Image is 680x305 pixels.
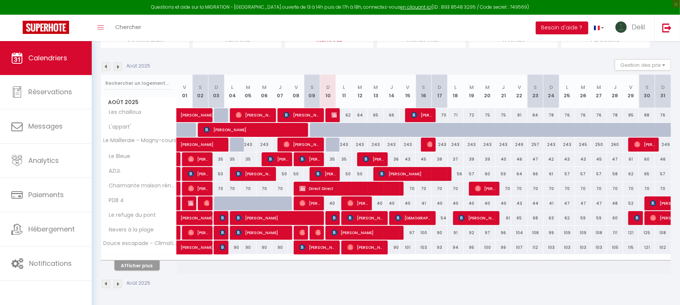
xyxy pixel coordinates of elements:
[358,84,362,91] abbr: M
[485,84,490,91] abbr: M
[480,75,495,108] th: 20
[527,138,543,152] div: 257
[575,196,591,210] div: 47
[615,21,627,33] img: ...
[511,226,527,240] div: 104
[102,211,158,219] span: Le refuge du pont
[543,226,559,240] div: 99
[527,226,543,240] div: 108
[581,84,585,91] abbr: M
[615,59,671,71] button: Gestion des prix
[28,156,59,165] span: Analytics
[224,152,240,166] div: 35
[208,152,224,166] div: 35
[177,75,193,108] th: 01
[220,240,225,254] span: [PERSON_NAME]
[559,167,575,181] div: 57
[591,138,607,152] div: 250
[416,196,432,210] div: 41
[315,225,321,240] span: [PERSON_NAME]
[102,226,156,234] span: Nevers à la plage
[102,167,131,175] span: AZUL
[236,108,273,122] span: [PERSON_NAME]
[336,75,352,108] th: 11
[352,138,368,152] div: 243
[214,84,218,91] abbr: D
[591,75,607,108] th: 27
[299,181,400,196] span: Direct Direct
[464,75,480,108] th: 19
[416,226,432,240] div: 100
[575,152,591,166] div: 43
[114,261,160,271] button: Afficher plus
[102,196,131,205] span: PDB 4
[511,211,527,225] div: 65
[623,152,639,166] div: 61
[28,190,64,199] span: Paiements
[347,240,384,254] span: [PERSON_NAME]
[28,121,63,131] span: Messages
[188,167,209,181] span: [PERSON_NAME]
[352,167,368,181] div: 50
[336,152,352,166] div: 35
[607,167,623,181] div: 58
[447,108,463,122] div: 71
[315,167,336,181] span: [PERSON_NAME]
[607,152,623,166] div: 47
[336,167,352,181] div: 50
[23,21,69,34] img: Super Booking
[395,211,432,225] span: [DEMOGRAPHIC_DATA][PERSON_NAME]
[655,75,671,108] th: 31
[256,75,272,108] th: 06
[368,75,384,108] th: 13
[480,138,495,152] div: 243
[464,152,480,166] div: 39
[180,236,215,251] span: [PERSON_NAME]
[400,241,416,254] div: 101
[511,182,527,196] div: 70
[284,137,321,152] span: [PERSON_NAME]
[326,84,330,91] abbr: D
[416,152,432,166] div: 45
[384,152,400,166] div: 36
[527,196,543,210] div: 44
[299,152,321,166] span: [PERSON_NAME]
[527,75,543,108] th: 23
[310,84,314,91] abbr: S
[527,182,543,196] div: 70
[495,138,511,152] div: 243
[607,75,623,108] th: 28
[384,196,400,210] div: 40
[655,108,671,122] div: 76
[343,84,345,91] abbr: L
[320,75,336,108] th: 10
[438,84,441,91] abbr: D
[575,108,591,122] div: 76
[373,84,378,91] abbr: M
[240,152,256,166] div: 35
[177,138,193,152] a: [PERSON_NAME]
[575,75,591,108] th: 26
[639,108,655,122] div: 88
[623,196,639,210] div: 52
[543,211,559,225] div: 63
[591,167,607,181] div: 57
[208,182,224,196] div: 70
[188,181,209,196] span: [PERSON_NAME]
[28,53,67,63] span: Calendriers
[390,84,393,91] abbr: J
[193,75,208,108] th: 02
[432,108,447,122] div: 70
[480,196,495,210] div: 40
[614,84,617,91] abbr: J
[208,167,224,181] div: 50
[495,167,511,181] div: 59
[566,84,568,91] abbr: L
[543,167,559,181] div: 61
[126,63,150,70] p: Août 2025
[384,138,400,152] div: 243
[102,138,177,143] span: Le Mailleraie - Magny-cours
[447,75,463,108] th: 18
[607,196,623,210] div: 48
[224,241,240,254] div: 90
